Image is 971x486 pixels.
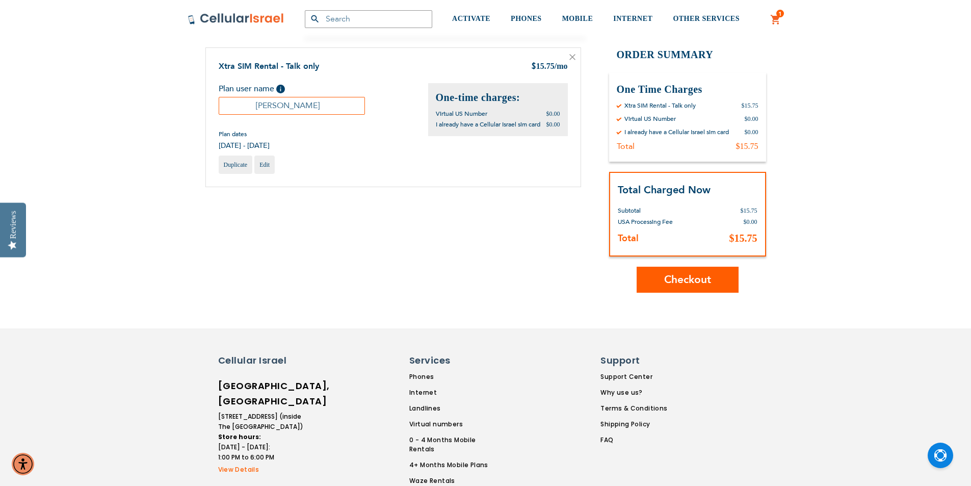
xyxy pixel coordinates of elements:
div: 15.75 [531,61,568,73]
a: Internet [409,388,502,397]
th: Subtotal [618,197,711,216]
span: Help [276,85,285,93]
span: INTERNET [613,15,652,22]
div: I already have a Cellular Israel sim card [624,128,729,136]
span: $0.00 [546,121,560,128]
a: Why use us? [600,388,667,397]
span: $15.75 [729,233,757,244]
strong: Total Charged Now [618,183,711,197]
a: Landlines [409,404,502,413]
div: Reviews [9,211,18,239]
span: $15.75 [741,207,757,214]
div: Virtual US Number [624,115,676,123]
span: Edit [259,161,270,168]
span: $0.00 [744,218,757,225]
span: Duplicate [224,161,248,168]
a: Virtual numbers [409,420,502,429]
h6: [GEOGRAPHIC_DATA], [GEOGRAPHIC_DATA] [218,378,305,409]
span: Plan user name [219,83,274,94]
span: /mo [555,62,568,70]
button: Checkout [637,267,739,293]
span: PHONES [511,15,542,22]
h3: One Time Charges [617,83,758,96]
a: FAQ [600,436,667,445]
span: $0.00 [546,110,560,117]
strong: Total [618,232,639,245]
span: MOBILE [562,15,593,22]
h6: Support [600,354,661,367]
div: $0.00 [745,115,758,123]
a: 0 - 4 Months Mobile Rentals [409,436,502,454]
div: Total [617,141,635,151]
strong: Store hours: [218,432,261,441]
span: Plan dates [219,130,270,138]
a: Terms & Conditions [600,404,667,413]
a: 1 [770,14,781,26]
span: 1 [778,10,782,18]
a: View Details [218,465,305,474]
span: [DATE] - [DATE] [219,141,270,150]
span: Checkout [664,272,711,287]
div: Xtra SIM Rental - Talk only [624,101,696,110]
a: Duplicate [219,156,253,174]
div: Accessibility Menu [12,453,34,475]
div: $15.75 [736,141,758,151]
span: Virtual US Number [436,110,487,118]
h6: Services [409,354,496,367]
li: [STREET_ADDRESS] (inside The [GEOGRAPHIC_DATA]) [DATE] - [DATE]: 1:00 PM to 6:00 PM [218,412,305,463]
a: Xtra SIM Rental - Talk only [219,61,319,72]
div: $0.00 [745,128,758,136]
a: Shipping Policy [600,420,667,429]
img: Cellular Israel Logo [188,13,284,25]
span: I already have a Cellular Israel sim card [436,120,540,129]
a: Phones [409,372,502,381]
div: $15.75 [742,101,758,110]
a: Support Center [600,372,667,381]
h2: Order Summary [609,47,766,62]
span: $ [531,61,536,73]
h2: One-time charges: [436,91,560,105]
h6: Cellular Israel [218,354,305,367]
a: 4+ Months Mobile Plans [409,461,502,470]
input: Search [305,10,432,28]
span: ACTIVATE [452,15,490,22]
a: Waze Rentals [409,476,502,485]
span: USA Processing Fee [618,218,673,226]
span: OTHER SERVICES [673,15,740,22]
a: Edit [254,156,275,174]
